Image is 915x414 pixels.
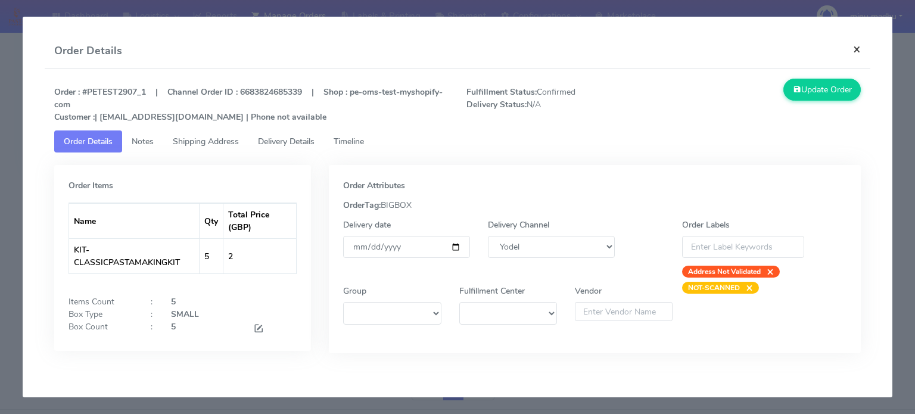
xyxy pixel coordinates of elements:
[688,283,740,292] strong: NOT-SCANNED
[171,296,176,307] strong: 5
[142,308,162,320] div: :
[343,285,366,297] label: Group
[54,43,122,59] h4: Order Details
[54,111,95,123] strong: Customer :
[466,86,537,98] strong: Fulfillment Status:
[60,320,142,337] div: Box Count
[132,136,154,147] span: Notes
[334,199,855,211] div: BIGBOX
[343,180,405,191] strong: Order Attributes
[54,86,443,123] strong: Order : #PETEST2907_1 | Channel Order ID : 6683824685339 | Shop : pe-oms-test-myshopify-com | [EM...
[69,203,200,238] th: Name
[488,219,549,231] label: Delivery Channel
[258,136,315,147] span: Delivery Details
[761,266,774,278] span: ×
[682,236,805,258] input: Enter Label Keywords
[173,136,239,147] span: Shipping Address
[69,180,113,191] strong: Order Items
[200,203,223,238] th: Qty
[740,282,753,294] span: ×
[223,238,296,273] td: 2
[171,321,176,332] strong: 5
[688,267,761,276] strong: Address Not Validated
[60,308,142,320] div: Box Type
[575,285,602,297] label: Vendor
[459,285,525,297] label: Fulfillment Center
[844,33,870,65] button: Close
[575,302,673,321] input: Enter Vendor Name
[223,203,296,238] th: Total Price (GBP)
[142,320,162,337] div: :
[783,79,861,101] button: Update Order
[343,219,391,231] label: Delivery date
[343,200,381,211] strong: OrderTag:
[142,295,162,308] div: :
[69,238,200,273] td: KIT-CLASSICPASTAMAKINGKIT
[457,86,664,123] span: Confirmed N/A
[466,99,527,110] strong: Delivery Status:
[200,238,223,273] td: 5
[682,219,730,231] label: Order Labels
[334,136,364,147] span: Timeline
[64,136,113,147] span: Order Details
[171,309,199,320] strong: SMALL
[54,130,861,152] ul: Tabs
[60,295,142,308] div: Items Count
